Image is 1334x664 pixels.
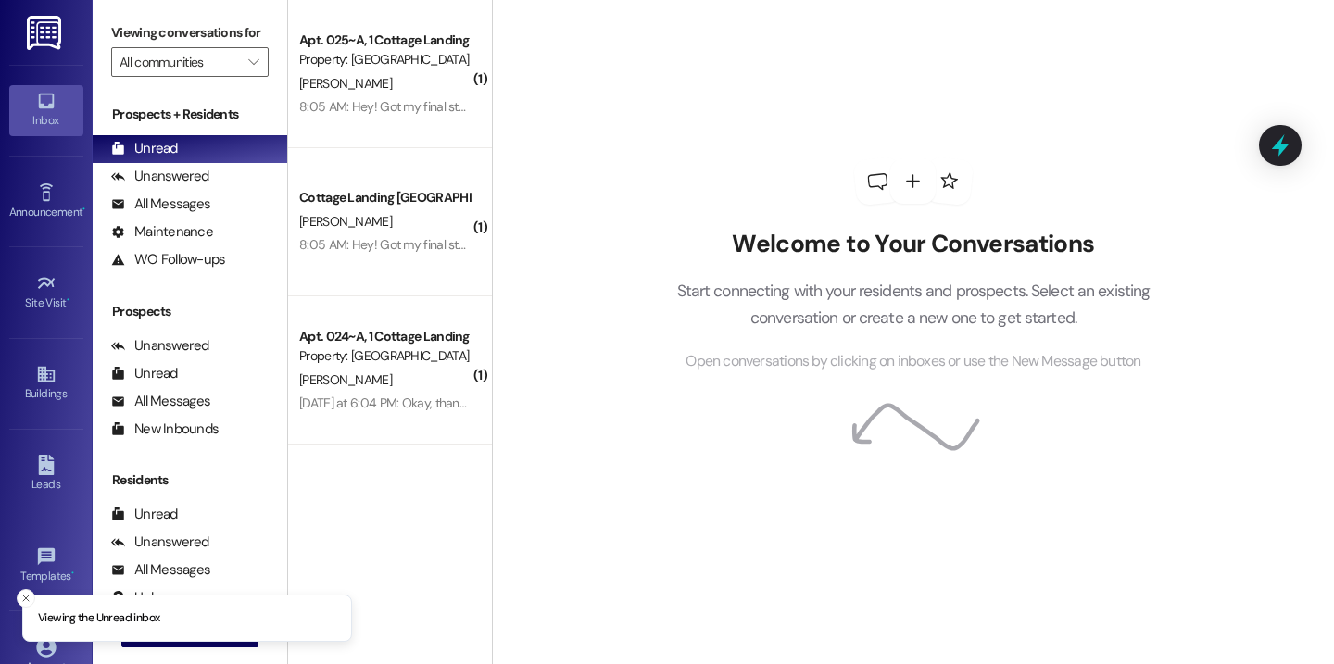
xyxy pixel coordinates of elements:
[299,371,392,388] span: [PERSON_NAME]
[299,75,392,92] span: [PERSON_NAME]
[9,541,83,591] a: Templates •
[120,47,239,77] input: All communities
[111,194,210,214] div: All Messages
[67,294,69,307] span: •
[9,449,83,499] a: Leads
[71,567,74,580] span: •
[9,268,83,318] a: Site Visit •
[93,470,287,490] div: Residents
[93,302,287,321] div: Prospects
[299,395,491,411] div: [DATE] at 6:04 PM: Okay, thank you!
[648,278,1178,331] p: Start connecting with your residents and prospects. Select an existing conversation or create a n...
[111,505,178,524] div: Unread
[111,392,210,411] div: All Messages
[111,139,178,158] div: Unread
[93,105,287,124] div: Prospects + Residents
[9,358,83,408] a: Buildings
[299,327,471,346] div: Apt. 024~A, 1 Cottage Landing Properties LLC
[111,336,209,356] div: Unanswered
[111,420,219,439] div: New Inbounds
[17,589,35,608] button: Close toast
[82,203,85,216] span: •
[686,350,1140,373] span: Open conversations by clicking on inboxes or use the New Message button
[111,560,210,580] div: All Messages
[648,230,1178,259] h2: Welcome to Your Conversations
[111,532,209,552] div: Unanswered
[248,55,258,69] i: 
[299,346,471,366] div: Property: [GEOGRAPHIC_DATA] [GEOGRAPHIC_DATA]
[111,222,213,242] div: Maintenance
[111,250,225,269] div: WO Follow-ups
[111,364,178,383] div: Unread
[111,19,269,47] label: Viewing conversations for
[299,213,392,230] span: [PERSON_NAME]
[27,16,65,50] img: ResiDesk Logo
[299,31,471,50] div: Apt. 025~A, 1 Cottage Landing Properties LLC
[299,188,471,207] div: Cottage Landing [GEOGRAPHIC_DATA]
[38,610,159,627] p: Viewing the Unread inbox
[111,167,209,186] div: Unanswered
[299,50,471,69] div: Property: [GEOGRAPHIC_DATA] [GEOGRAPHIC_DATA]
[9,85,83,135] a: Inbox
